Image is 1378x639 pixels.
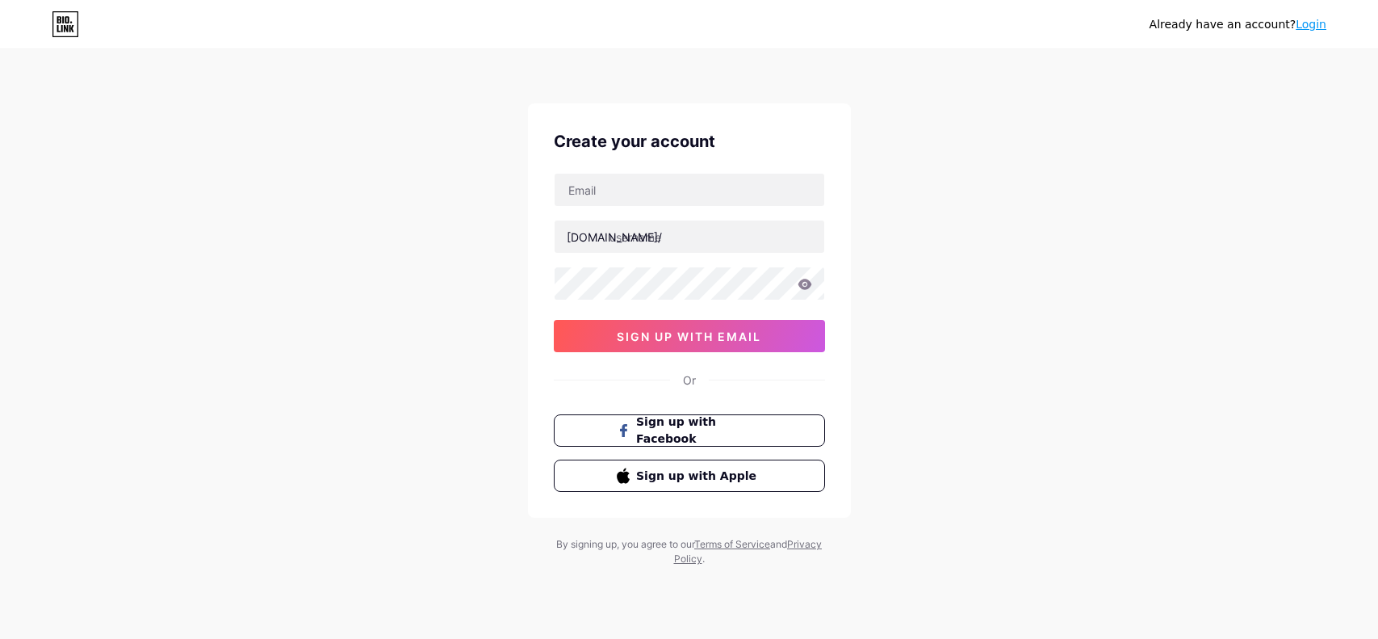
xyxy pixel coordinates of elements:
[567,229,662,246] div: [DOMAIN_NAME]/
[694,538,770,550] a: Terms of Service
[552,537,827,566] div: By signing up, you agree to our and .
[683,372,696,389] div: Or
[1296,18,1326,31] a: Login
[554,129,825,153] div: Create your account
[1150,16,1326,33] div: Already have an account?
[554,320,825,352] button: sign up with email
[555,221,824,253] input: username
[554,460,825,492] button: Sign up with Apple
[554,414,825,447] button: Sign up with Facebook
[636,468,761,485] span: Sign up with Apple
[636,414,761,448] span: Sign up with Facebook
[617,330,761,343] span: sign up with email
[555,174,824,206] input: Email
